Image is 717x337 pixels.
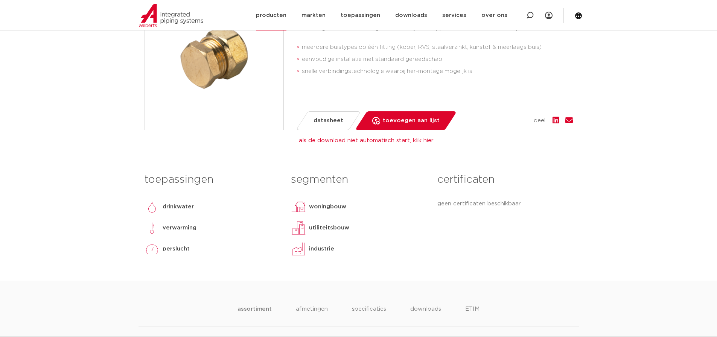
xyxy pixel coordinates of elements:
[291,172,426,187] h3: segmenten
[309,244,334,254] p: industrie
[296,305,328,326] li: afmetingen
[437,199,572,208] p: geen certificaten beschikbaar
[309,223,349,232] p: utiliteitsbouw
[309,202,346,211] p: woningbouw
[145,220,160,235] img: verwarming
[302,65,573,77] li: snelle verbindingstechnologie waarbij her-montage mogelijk is
[163,244,190,254] p: perslucht
[291,220,306,235] img: utiliteitsbouw
[295,111,361,130] a: datasheet
[314,115,343,127] span: datasheet
[437,172,572,187] h3: certificaten
[291,241,306,257] img: industrie
[534,116,547,125] span: deel:
[237,305,272,326] li: assortiment
[302,41,573,53] li: meerdere buistypes op één fitting (koper, RVS, staalverzinkt, kunstof & meerlaags buis)
[163,202,194,211] p: drinkwater
[145,199,160,214] img: drinkwater
[465,305,480,326] li: ETIM
[145,241,160,257] img: perslucht
[383,115,440,127] span: toevoegen aan lijst
[352,305,386,326] li: specificaties
[145,172,280,187] h3: toepassingen
[302,53,573,65] li: eenvoudige installatie met standaard gereedschap
[410,305,441,326] li: downloads
[299,138,434,143] a: als de download niet automatisch start, klik hier
[163,223,196,232] p: verwarming
[291,199,306,214] img: woningbouw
